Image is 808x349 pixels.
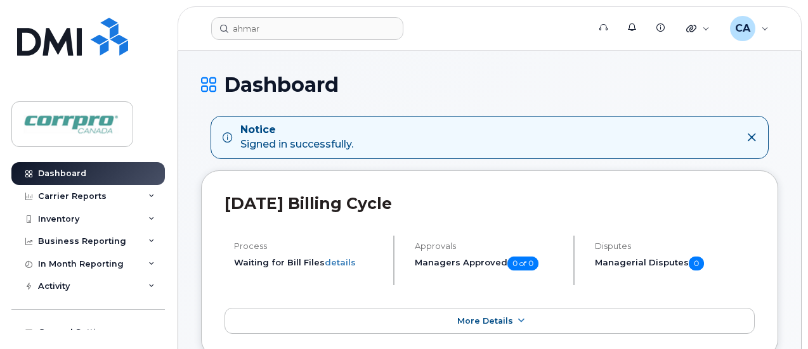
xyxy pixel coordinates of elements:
[240,123,353,152] div: Signed in successfully.
[595,257,755,270] h5: Managerial Disputes
[689,257,704,270] span: 0
[201,73,778,96] h1: Dashboard
[234,241,382,251] h4: Process
[507,257,538,270] span: 0 of 0
[234,257,382,269] li: Waiting for Bill Files
[415,257,563,270] h5: Managers Approved
[415,241,563,251] h4: Approvals
[325,257,356,267] a: details
[240,123,353,137] strong: Notice
[225,194,755,213] h2: [DATE] Billing Cycle
[457,316,513,326] span: More Details
[595,241,755,251] h4: Disputes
